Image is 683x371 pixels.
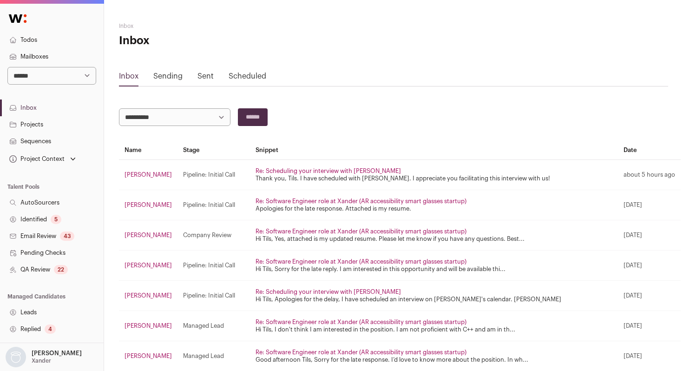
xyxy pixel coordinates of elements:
td: [DATE] [618,281,681,311]
img: nopic.png [6,347,26,367]
a: Re: Software Engineer role at Xander (AR accessibility smart glasses startup) [256,198,466,204]
td: Pipeline: Initial Call [177,190,250,220]
th: Date [618,141,681,160]
a: [PERSON_NAME] [125,323,172,329]
div: Project Context [7,155,65,163]
button: Open dropdown [7,152,78,166]
button: Open dropdown [4,347,84,367]
a: Re: Scheduling your interview with [PERSON_NAME] [256,289,401,295]
p: [PERSON_NAME] [32,350,82,357]
a: [PERSON_NAME] [125,172,172,178]
p: Xander [32,357,51,364]
td: Company Review [177,220,250,251]
div: 5 [51,215,61,224]
img: Wellfound [4,9,32,28]
a: Re: Software Engineer role at Xander (AR accessibility smart glasses startup) [256,228,466,234]
td: Pipeline: Initial Call [177,281,250,311]
td: Pipeline: Initial Call [177,251,250,281]
a: Scheduled [229,73,266,80]
a: Hi Tils, Apologies for the delay, I have scheduled an interview on [PERSON_NAME]'s calendar. [PER... [256,296,561,302]
a: Apologies for the late response. Attached is my resume. [256,205,411,212]
td: Pipeline: Initial Call [177,160,250,190]
a: Good afternoon Tils, Sorry for the late response. I’d love to know more about the position. In wh... [256,357,528,363]
a: Hi Tils, Sorry for the late reply. I am interested in this opportunity and will be available thi... [256,266,506,272]
div: 22 [54,265,68,274]
td: [DATE] [618,311,681,341]
a: [PERSON_NAME] [125,232,172,238]
th: Snippet [250,141,618,160]
a: [PERSON_NAME] [125,292,172,298]
a: [PERSON_NAME] [125,353,172,359]
a: Sent [197,73,214,80]
a: [PERSON_NAME] [125,202,172,208]
h1: Inbox [119,33,302,48]
a: Re: Scheduling your interview with [PERSON_NAME] [256,168,401,174]
div: 4 [45,325,56,334]
a: Re: Software Engineer role at Xander (AR accessibility smart glasses startup) [256,258,466,265]
a: Re: Software Engineer role at Xander (AR accessibility smart glasses startup) [256,349,466,355]
td: [DATE] [618,251,681,281]
td: about 5 hours ago [618,160,681,190]
td: [DATE] [618,190,681,220]
td: Managed Lead [177,311,250,341]
a: Sending [153,73,183,80]
a: Inbox [119,73,138,80]
a: [PERSON_NAME] [125,262,172,268]
div: 43 [60,232,74,241]
a: Re: Software Engineer role at Xander (AR accessibility smart glasses startup) [256,319,466,325]
a: Thank you, Tils. I have scheduled with [PERSON_NAME]. I appreciate you facilitating this intervie... [256,175,550,181]
h2: Inbox [119,22,302,30]
th: Name [119,141,177,160]
a: Hi Tils, Yes, attached is my updated resume. Please let me know if you have any questions. Best... [256,236,525,242]
th: Stage [177,141,250,160]
td: [DATE] [618,220,681,251]
a: Hi Tils, I don't think I am interested in the position. I am not proficient with C++ and am in th... [256,326,515,332]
